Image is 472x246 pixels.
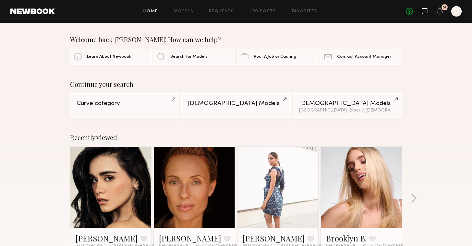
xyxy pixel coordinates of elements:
div: [GEOGRAPHIC_DATA], Black / [DEMOGRAPHIC_DATA] [299,108,395,113]
a: [PERSON_NAME] [243,233,305,243]
span: Search For Models [170,55,208,59]
div: [DEMOGRAPHIC_DATA] Models [299,100,395,107]
div: [DEMOGRAPHIC_DATA] Models [188,100,284,107]
a: Job Posts [249,9,276,14]
a: Models [174,9,193,14]
div: Recently viewed [70,134,402,141]
a: [PERSON_NAME] [159,233,221,243]
a: [DEMOGRAPHIC_DATA] Models [181,93,291,118]
a: Search For Models [153,49,235,65]
div: Welcome back [PERSON_NAME]! How can we help? [70,36,402,43]
div: Curve category [77,100,173,107]
a: Curve category [70,93,179,118]
span: Learn About Newbook [87,55,131,59]
span: Post A Job or Casting [254,55,296,59]
a: Learn About Newbook [70,49,152,65]
span: Contact Account Manager [337,55,391,59]
a: Favorites [292,9,318,14]
div: Continue your search [70,80,402,88]
a: Post A Job or Casting [237,49,319,65]
a: [DEMOGRAPHIC_DATA] Models[GEOGRAPHIC_DATA], Black / [DEMOGRAPHIC_DATA] [293,93,402,118]
a: [PERSON_NAME] [76,233,138,243]
a: D [451,6,462,17]
a: Contact Account Manager [320,49,402,65]
a: Brooklyn B. [326,233,367,243]
a: Home [143,9,158,14]
div: 51 [443,6,446,9]
a: Requests [209,9,234,14]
